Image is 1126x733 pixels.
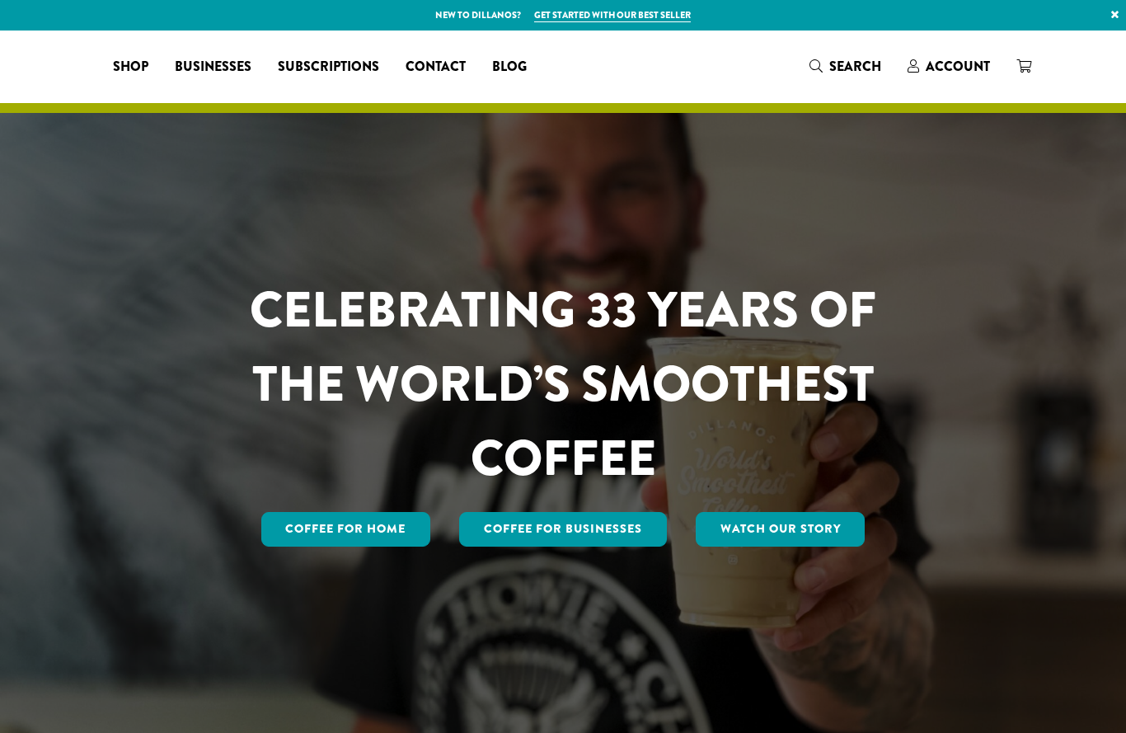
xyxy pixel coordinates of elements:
a: Search [796,53,894,80]
span: Businesses [175,57,251,78]
span: Account [926,57,990,76]
span: Search [829,57,881,76]
span: Shop [113,57,148,78]
h1: CELEBRATING 33 YEARS OF THE WORLD’S SMOOTHEST COFFEE [201,273,925,496]
a: Get started with our best seller [534,8,691,22]
a: Watch Our Story [696,512,866,547]
span: Subscriptions [278,57,379,78]
a: Shop [100,54,162,80]
span: Contact [406,57,466,78]
a: Coffee for Home [261,512,431,547]
span: Blog [492,57,527,78]
a: Coffee For Businesses [459,512,667,547]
